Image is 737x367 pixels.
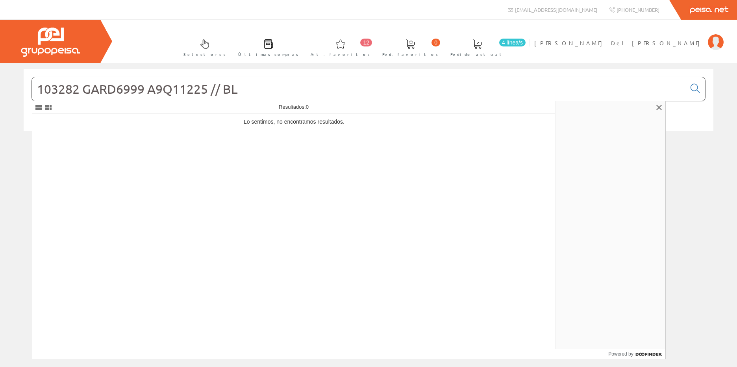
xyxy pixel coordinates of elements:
[608,350,633,358] span: Powered by
[431,39,440,46] span: 0
[176,33,230,61] a: Selectores
[499,39,526,46] span: 4 línea/s
[238,50,298,58] span: Últimas compras
[617,6,659,13] span: [PHONE_NUMBER]
[311,50,370,58] span: Art. favoritos
[279,104,309,110] span: Resultados:
[303,33,374,61] a: 12 Art. favoritos
[515,6,597,13] span: [EMAIL_ADDRESS][DOMAIN_NAME]
[21,28,80,57] img: Grupo Peisa
[24,141,713,147] div: © Grupo Peisa
[608,349,665,359] a: Powered by
[183,50,226,58] span: Selectores
[360,39,372,46] span: 12
[32,114,556,130] p: Lo sentimos, no encontramos resultados.
[32,77,686,101] input: Buscar...
[534,39,704,47] span: [PERSON_NAME] Del [PERSON_NAME]
[306,104,309,110] span: 0
[382,50,438,58] span: Ped. favoritos
[443,33,528,61] a: 4 línea/s Pedido actual
[450,50,504,58] span: Pedido actual
[230,33,302,61] a: Últimas compras
[534,33,724,40] a: [PERSON_NAME] Del [PERSON_NAME]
